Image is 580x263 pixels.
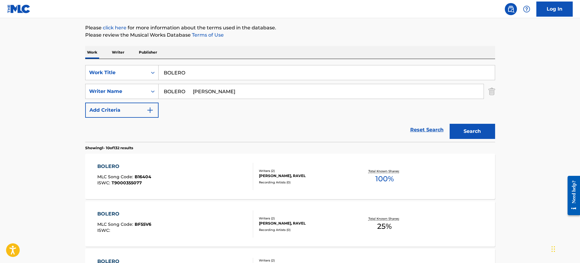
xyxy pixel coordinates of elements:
[488,84,495,99] img: Delete Criterion
[375,173,394,184] span: 100 %
[89,69,144,76] div: Work Title
[97,174,135,179] span: MLC Song Code :
[85,103,159,118] button: Add Criteria
[7,5,31,13] img: MLC Logo
[137,46,159,59] p: Publisher
[146,107,154,114] img: 9d2ae6d4665cec9f34b9.svg
[563,171,580,220] iframe: Resource Center
[259,180,350,185] div: Recording Artists ( 0 )
[259,216,350,221] div: Writers ( 2 )
[97,163,151,170] div: BOLERO
[368,216,401,221] p: Total Known Shares:
[85,31,495,39] p: Please review the Musical Works Database
[259,228,350,232] div: Recording Artists ( 0 )
[85,145,133,151] p: Showing 1 - 10 of 132 results
[85,201,495,247] a: BOLEROMLC Song Code:BF55V6ISWC:Writers (2)[PERSON_NAME], RAVELRecording Artists (0)Total Known Sh...
[368,169,401,173] p: Total Known Shares:
[259,173,350,179] div: [PERSON_NAME], RAVEL
[191,32,224,38] a: Terms of Use
[259,258,350,263] div: Writers ( 2 )
[97,180,112,186] span: ISWC :
[97,228,112,233] span: ISWC :
[103,25,126,31] a: click here
[536,2,573,17] a: Log In
[135,174,151,179] span: B16404
[135,222,151,227] span: BF55V6
[97,222,135,227] span: MLC Song Code :
[97,210,151,218] div: BOLERO
[505,3,517,15] a: Public Search
[507,5,515,13] img: search
[407,123,447,136] a: Reset Search
[110,46,126,59] p: Writer
[523,5,530,13] img: help
[552,240,555,258] div: Drag
[85,154,495,199] a: BOLEROMLC Song Code:B16404ISWC:T9000355077Writers (2)[PERSON_NAME], RAVELRecording Artists (0)Tot...
[85,65,495,142] form: Search Form
[112,180,142,186] span: T9000355077
[85,46,99,59] p: Work
[259,221,350,226] div: [PERSON_NAME], RAVEL
[259,169,350,173] div: Writers ( 2 )
[85,24,495,31] p: Please for more information about the terms used in the database.
[521,3,533,15] div: Help
[89,88,144,95] div: Writer Name
[450,124,495,139] button: Search
[550,234,580,263] iframe: Chat Widget
[377,221,392,232] span: 25 %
